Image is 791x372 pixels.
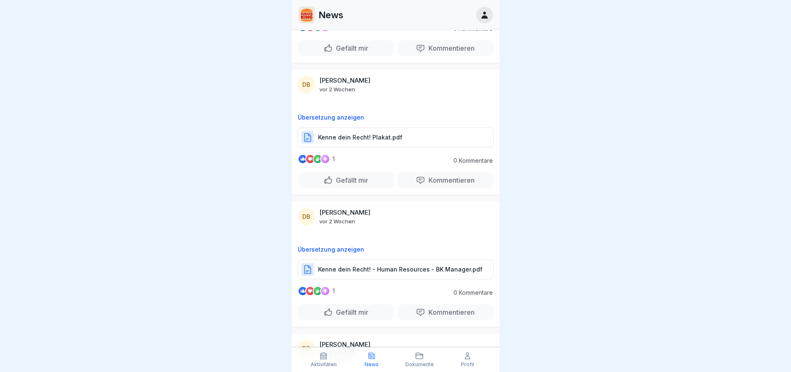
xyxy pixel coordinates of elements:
[319,218,355,225] p: vor 2 Wochen
[333,156,335,162] p: 1
[333,288,335,294] p: 1
[298,246,494,253] p: Übersetzung anzeigen
[318,265,482,274] p: Kenne dein Recht! - Human Resources - BK Manager.pdf
[319,209,370,216] p: [PERSON_NAME]
[298,269,494,277] a: Kenne dein Recht! - Human Resources - BK Manager.pdf
[447,289,493,296] p: 0 Kommentare
[298,208,315,225] div: DB
[298,76,315,93] div: DB
[333,176,368,184] p: Gefällt mir
[365,362,379,367] p: News
[425,308,475,316] p: Kommentieren
[333,44,368,52] p: Gefällt mir
[298,137,494,145] a: Kenne dein Recht! Plakat.pdf
[405,362,434,367] p: Dokumente
[319,77,370,84] p: [PERSON_NAME]
[461,362,474,367] p: Profil
[447,157,493,164] p: 0 Kommentare
[425,176,475,184] p: Kommentieren
[319,86,355,93] p: vor 2 Wochen
[333,308,368,316] p: Gefällt mir
[298,340,315,357] div: DB
[299,7,315,23] img: w2f18lwxr3adf3talrpwf6id.png
[298,114,494,121] p: Übersetzung anzeigen
[319,341,370,348] p: [PERSON_NAME]
[318,10,343,20] p: News
[318,133,402,142] p: Kenne dein Recht! Plakat.pdf
[311,362,337,367] p: Aktivitäten
[425,44,475,52] p: Kommentieren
